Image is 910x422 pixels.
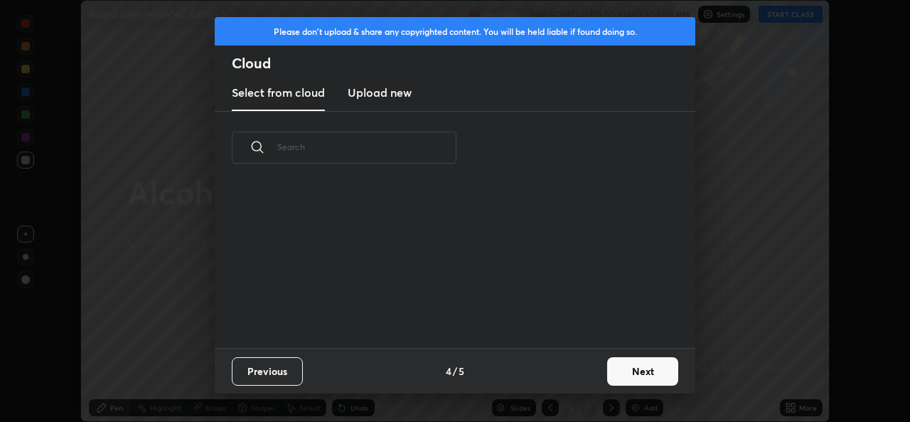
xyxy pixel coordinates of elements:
button: Next [607,357,678,386]
div: grid [215,180,678,348]
h2: Cloud [232,54,695,73]
h4: 5 [459,364,464,379]
button: Previous [232,357,303,386]
h3: Upload new [348,84,412,101]
h4: / [453,364,457,379]
input: Search [277,117,456,177]
h4: 4 [446,364,451,379]
h3: Select from cloud [232,84,325,101]
div: Please don't upload & share any copyrighted content. You will be held liable if found doing so. [215,17,695,46]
